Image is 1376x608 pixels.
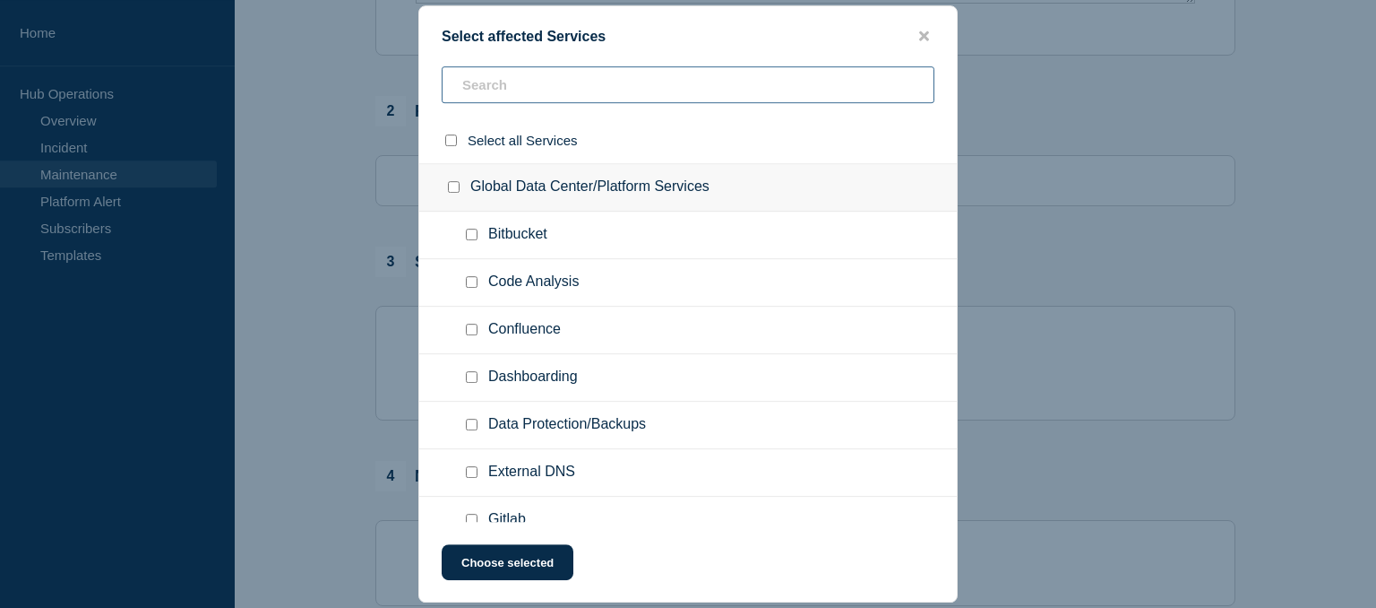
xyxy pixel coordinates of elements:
[466,324,477,335] input: Confluence checkbox
[466,419,477,430] input: Data Protection/Backups checkbox
[448,181,460,193] input: Global Data Center/Platform Services checkbox
[419,163,957,212] div: Global Data Center/Platform Services
[488,511,526,529] span: Gitlab
[419,28,957,45] div: Select affected Services
[442,66,934,103] input: Search
[468,133,578,148] span: Select all Services
[488,226,547,244] span: Bitbucket
[466,514,477,525] input: Gitlab checkbox
[445,135,457,146] input: select all checkbox
[488,369,578,387] span: Dashboarding
[466,229,477,240] input: Bitbucket checkbox
[466,371,477,383] input: Dashboarding checkbox
[442,544,573,580] button: Choose selected
[488,274,579,291] span: Code Analysis
[914,28,934,45] button: close button
[488,416,646,434] span: Data Protection/Backups
[466,276,477,288] input: Code Analysis checkbox
[466,466,477,478] input: External DNS checkbox
[488,321,561,339] span: Confluence
[488,464,575,482] span: External DNS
